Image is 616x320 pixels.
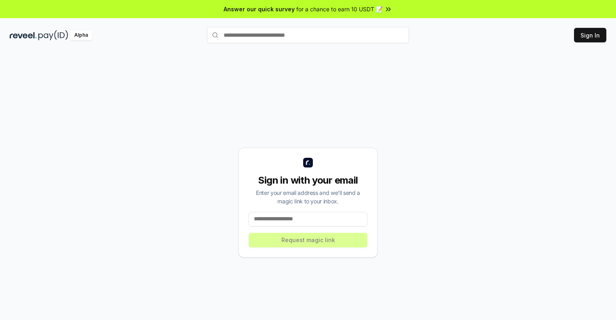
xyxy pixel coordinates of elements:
[70,30,92,40] div: Alpha
[296,5,383,13] span: for a chance to earn 10 USDT 📝
[10,30,37,40] img: reveel_dark
[224,5,295,13] span: Answer our quick survey
[574,28,606,42] button: Sign In
[303,158,313,167] img: logo_small
[38,30,68,40] img: pay_id
[249,174,367,187] div: Sign in with your email
[249,188,367,205] div: Enter your email address and we’ll send a magic link to your inbox.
